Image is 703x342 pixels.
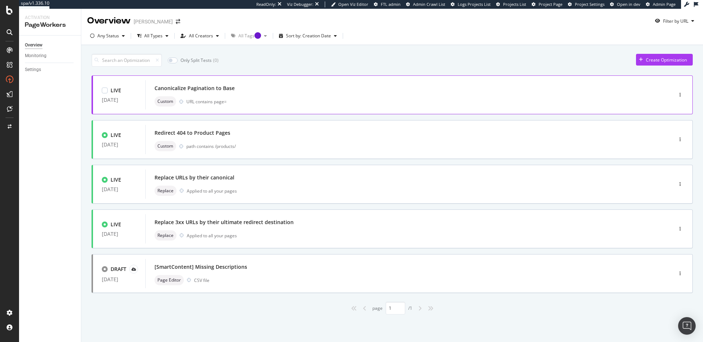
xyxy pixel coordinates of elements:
[157,233,174,238] span: Replace
[610,1,640,7] a: Open in dev
[678,317,696,335] div: Open Intercom Messenger
[111,87,121,94] div: LIVE
[653,1,676,7] span: Admin Page
[155,141,176,151] div: neutral label
[155,129,230,137] div: Redirect 404 to Product Pages
[503,1,526,7] span: Projects List
[155,219,294,226] div: Replace 3xx URLs by their ultimate redirect destination
[144,34,163,38] div: All Types
[228,30,270,42] button: All TagsTooltip anchor
[374,1,401,7] a: FTL admin
[286,34,331,38] div: Sort by: Creation Date
[413,1,445,7] span: Admin Crawl List
[381,1,401,7] span: FTL admin
[425,302,436,314] div: angles-right
[155,186,176,196] div: neutral label
[532,1,562,7] a: Project Page
[97,34,119,38] div: Any Status
[406,1,445,7] a: Admin Crawl List
[451,1,491,7] a: Logs Projects List
[360,302,369,314] div: angle-left
[568,1,605,7] a: Project Settings
[134,18,173,25] div: [PERSON_NAME]
[287,1,313,7] div: Viz Debugger:
[496,1,526,7] a: Projects List
[155,263,247,271] div: [SmartContent] Missing Descriptions
[176,19,180,24] div: arrow-right-arrow-left
[155,96,176,107] div: neutral label
[617,1,640,7] span: Open in dev
[458,1,491,7] span: Logs Projects List
[155,85,235,92] div: Canonicalize Pagination to Base
[194,277,209,283] div: CSV file
[256,1,276,7] div: ReadOnly:
[25,41,42,49] div: Overview
[111,131,121,139] div: LIVE
[25,21,75,29] div: PageWorkers
[186,98,641,105] div: URL contains page=
[111,176,121,183] div: LIVE
[348,302,360,314] div: angles-left
[157,144,173,148] span: Custom
[539,1,562,7] span: Project Page
[338,1,368,7] span: Open Viz Editor
[25,15,75,21] div: Activation
[87,15,131,27] div: Overview
[372,302,412,315] div: page / 1
[238,34,261,38] div: All Tags
[186,143,641,149] div: path contains /products/
[187,188,237,194] div: Applied to all your pages
[25,41,76,49] a: Overview
[636,54,693,66] button: Create Optimization
[157,278,181,282] span: Page Editor
[157,189,174,193] span: Replace
[646,1,676,7] a: Admin Page
[157,99,173,104] span: Custom
[87,30,128,42] button: Any Status
[102,276,137,282] div: [DATE]
[181,57,212,63] div: Only Split Tests
[111,265,126,273] div: DRAFT
[155,174,234,181] div: Replace URLs by their canonical
[155,230,176,241] div: neutral label
[213,57,219,63] div: ( 0 )
[178,30,222,42] button: All Creators
[102,231,137,237] div: [DATE]
[652,15,697,27] button: Filter by URL
[102,97,137,103] div: [DATE]
[663,18,688,24] div: Filter by URL
[102,186,137,192] div: [DATE]
[254,32,261,39] div: Tooltip anchor
[189,34,213,38] div: All Creators
[276,30,340,42] button: Sort by: Creation Date
[25,52,47,60] div: Monitoring
[187,233,237,239] div: Applied to all your pages
[102,142,137,148] div: [DATE]
[92,54,162,67] input: Search an Optimization
[25,66,41,74] div: Settings
[575,1,605,7] span: Project Settings
[331,1,368,7] a: Open Viz Editor
[646,57,687,63] div: Create Optimization
[155,275,184,285] div: neutral label
[25,66,76,74] a: Settings
[415,302,425,314] div: angle-right
[134,30,171,42] button: All Types
[111,221,121,228] div: LIVE
[25,52,76,60] a: Monitoring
